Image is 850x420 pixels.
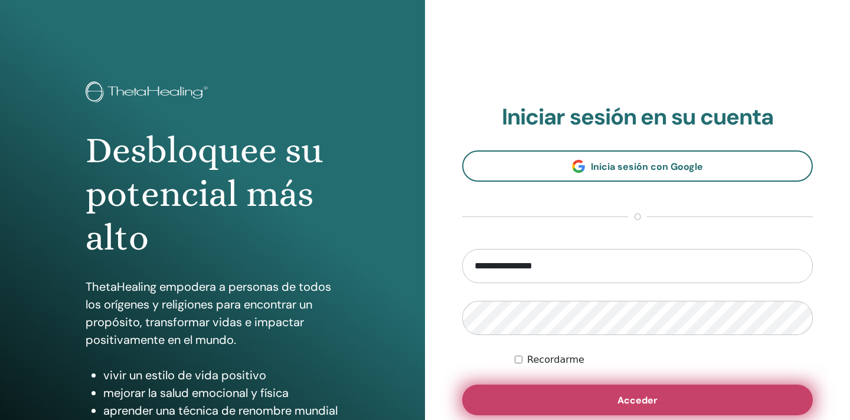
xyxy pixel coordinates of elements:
div: Mantenerme autenticado indefinidamente o hasta cerrar la sesión manualmente [515,353,813,367]
span: o [628,210,647,224]
li: mejorar la salud emocional y física [103,384,339,402]
label: Recordarme [527,353,584,367]
button: Acceder [462,385,813,415]
h2: Iniciar sesión en su cuenta [462,104,813,131]
span: Inicia sesión con Google [591,160,703,173]
li: vivir un estilo de vida positivo [103,366,339,384]
h1: Desbloquee su potencial más alto [86,129,339,260]
li: aprender una técnica de renombre mundial [103,402,339,419]
a: Inicia sesión con Google [462,150,813,182]
p: ThetaHealing empodera a personas de todos los orígenes y religiones para encontrar un propósito, ... [86,278,339,349]
span: Acceder [617,394,658,406]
